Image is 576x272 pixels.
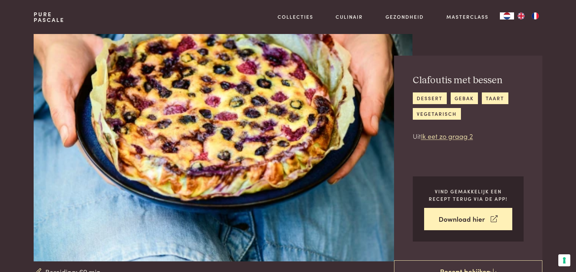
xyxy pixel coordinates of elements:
[278,13,313,21] a: Collecties
[514,12,542,19] ul: Language list
[413,131,524,141] p: Uit
[500,12,514,19] div: Language
[34,34,412,261] img: Clafoutis met bessen
[413,108,461,120] a: vegetarisch
[500,12,542,19] aside: Language selected: Nederlands
[500,12,514,19] a: NL
[514,12,528,19] a: EN
[446,13,489,21] a: Masterclass
[558,254,570,266] button: Uw voorkeuren voor toestemming voor trackingtechnologieën
[482,92,508,104] a: taart
[451,92,478,104] a: gebak
[413,74,524,87] h2: Clafoutis met bessen
[386,13,424,21] a: Gezondheid
[424,188,512,202] p: Vind gemakkelijk een recept terug via de app!
[528,12,542,19] a: FR
[34,11,64,23] a: PurePascale
[336,13,363,21] a: Culinair
[413,92,447,104] a: dessert
[421,131,473,141] a: Ik eet zo graag 2
[424,208,512,230] a: Download hier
